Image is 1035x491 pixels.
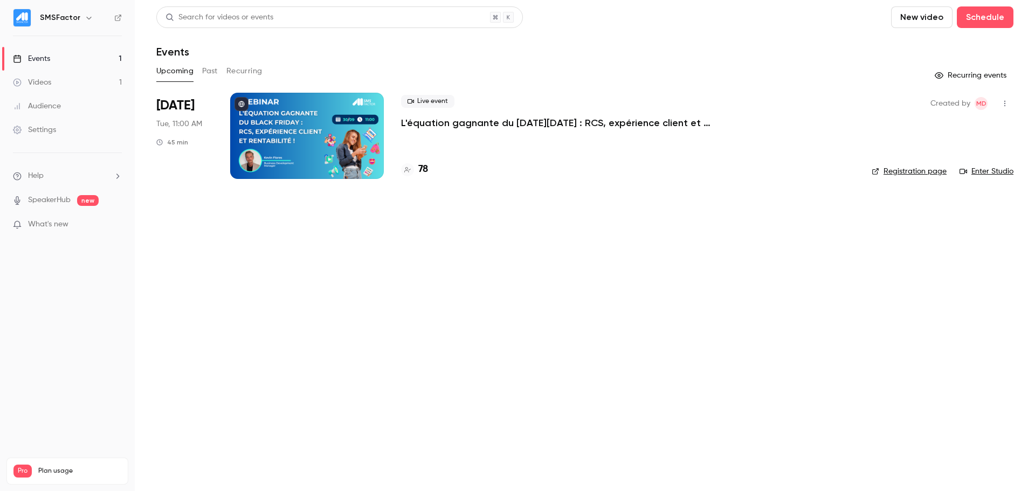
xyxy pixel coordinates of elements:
button: Schedule [957,6,1013,28]
button: Upcoming [156,63,194,80]
button: New video [891,6,953,28]
span: Created by [930,97,970,110]
span: Pro [13,465,32,478]
span: What's new [28,219,68,230]
a: SpeakerHub [28,195,71,206]
span: new [77,195,99,206]
button: Recurring events [930,67,1013,84]
div: 45 min [156,138,188,147]
span: Live event [401,95,454,108]
button: Past [202,63,218,80]
div: Sep 30 Tue, 11:00 AM (Europe/Paris) [156,93,213,179]
button: Recurring [226,63,263,80]
h1: Events [156,45,189,58]
a: L'équation gagnante du [DATE][DATE] : RCS, expérience client et rentabilité ! [401,116,724,129]
a: Enter Studio [960,166,1013,177]
span: [DATE] [156,97,195,114]
h6: SMSFactor [40,12,80,23]
span: Plan usage [38,467,121,475]
div: Videos [13,77,51,88]
a: 78 [401,162,428,177]
div: Search for videos or events [165,12,273,23]
div: Events [13,53,50,64]
li: help-dropdown-opener [13,170,122,182]
img: SMSFactor [13,9,31,26]
span: Help [28,170,44,182]
span: Marie Delamarre [975,97,988,110]
iframe: Noticeable Trigger [109,220,122,230]
div: Audience [13,101,61,112]
span: Tue, 11:00 AM [156,119,202,129]
h4: 78 [418,162,428,177]
span: MD [976,97,986,110]
div: Settings [13,125,56,135]
a: Registration page [872,166,947,177]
